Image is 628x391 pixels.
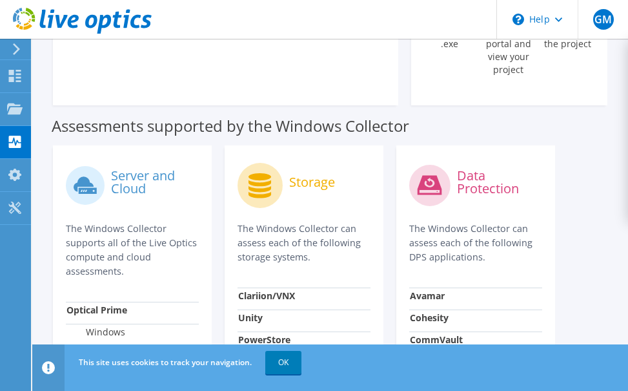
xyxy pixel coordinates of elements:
strong: CommVault [410,333,463,346]
label: Log into the Live Optics portal and view your project [481,8,534,76]
p: The Windows Collector can assess each of the following storage systems. [238,222,370,264]
label: Assessments supported by the Windows Collector [52,120,409,132]
span: This site uses cookies to track your navigation. [79,357,252,368]
p: The Windows Collector supports all of the Live Optics compute and cloud assessments. [66,222,199,279]
strong: PowerStore [238,333,290,346]
strong: Cohesity [410,312,449,324]
label: Windows [66,326,125,339]
label: Data Protection [457,169,542,195]
a: OK [265,351,301,374]
p: The Windows Collector can assess each of the following DPS applications. [409,222,542,264]
strong: Clariion/VNX [238,290,295,302]
svg: \n [512,14,524,25]
strong: Optical Prime [66,304,127,316]
label: Storage [289,176,335,189]
strong: Unity [238,312,263,324]
strong: Avamar [410,290,445,302]
label: Server and Cloud [111,169,199,195]
span: GM [593,9,614,30]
